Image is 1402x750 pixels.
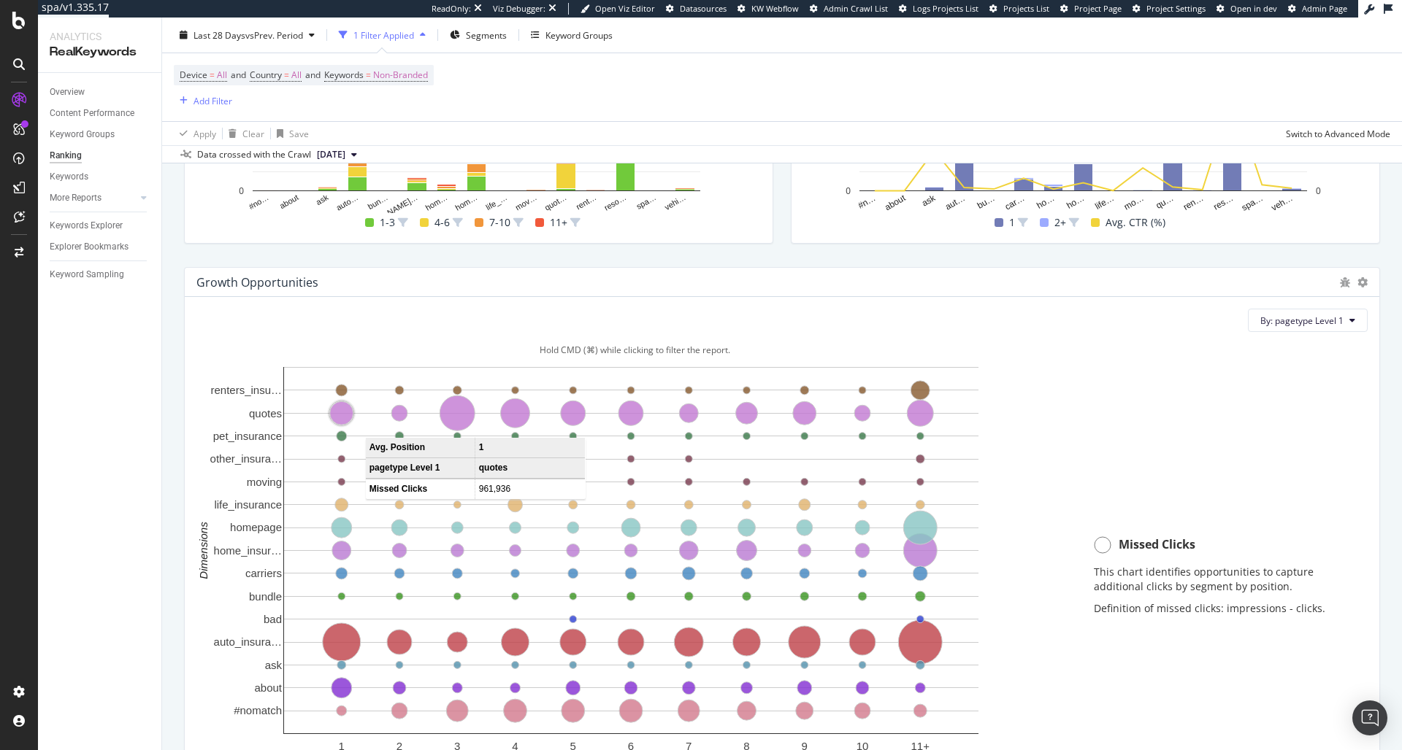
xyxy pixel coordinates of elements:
[284,69,289,81] span: =
[174,92,232,109] button: Add Filter
[245,28,303,41] span: vs Prev. Period
[466,28,507,41] span: Segments
[194,28,245,41] span: Last 28 Days
[1302,3,1347,14] span: Admin Page
[550,214,567,231] span: 11+
[242,127,264,139] div: Clear
[50,44,150,61] div: RealKeywords
[197,148,311,161] div: Data crossed with the Crawl
[50,106,134,121] div: Content Performance
[254,681,282,694] text: about
[366,69,371,81] span: =
[1074,3,1122,14] span: Project Page
[943,193,967,212] text: aut…
[315,193,330,206] text: ask
[324,69,364,81] span: Keywords
[489,214,510,231] span: 7-10
[444,23,513,47] button: Segments
[545,28,613,41] div: Keyword Groups
[231,69,246,81] span: and
[317,148,345,161] span: 2025 Aug. 1st
[434,214,450,231] span: 4-6
[738,3,799,15] a: KW Webflow
[197,522,210,579] text: Dimensions
[1093,193,1116,212] text: life…
[595,3,655,14] span: Open Viz Editor
[432,3,471,15] div: ReadOnly:
[751,3,799,14] span: KW Webflow
[50,127,115,142] div: Keyword Groups
[1260,314,1344,327] span: By: pagetype Level 1
[1009,214,1015,231] span: 1
[1211,193,1235,212] text: res…
[525,23,618,47] button: Keyword Groups
[1003,193,1027,212] text: car…
[50,190,101,206] div: More Reports
[1119,536,1195,553] span: Missed Clicks
[373,65,428,85] span: Non-Branded
[1248,309,1368,332] button: By: pagetype Level 1
[1106,214,1165,231] span: Avg. CTR (%)
[1094,601,1353,616] p: Definition of missed clicks: impressions - clicks.
[883,193,908,212] text: about
[857,193,878,212] text: #n…
[50,85,85,100] div: Overview
[50,267,124,282] div: Keyword Sampling
[174,122,216,145] button: Apply
[353,28,414,41] div: 1 Filter Applied
[50,148,82,163] div: Ranking
[1146,3,1206,14] span: Project Settings
[493,3,545,15] div: Viz Debugger:
[217,65,227,85] span: All
[976,193,997,212] text: bu…
[249,590,282,603] text: bundle
[214,544,282,557] text: home_insur…
[333,23,432,47] button: 1 Filter Applied
[989,3,1049,15] a: Projects List
[194,94,232,107] div: Add Filter
[50,29,150,44] div: Analytics
[666,3,727,15] a: Datasources
[1060,3,1122,15] a: Project Page
[278,193,300,211] text: about
[249,407,282,420] text: quotes
[180,69,207,81] span: Device
[50,239,129,255] div: Explorer Bookmarks
[247,476,282,488] text: moving
[239,186,244,196] text: 0
[1065,193,1086,212] text: ho…
[1340,277,1350,287] div: bug
[213,430,282,442] text: pet_insurance
[1316,186,1321,196] text: 0
[50,169,151,185] a: Keywords
[210,384,282,397] text: renters_insu…
[1133,3,1206,15] a: Project Settings
[265,659,283,671] text: ask
[271,122,309,145] button: Save
[1094,565,1353,594] p: This chart identifies opportunities to capture additional clicks by segment by position.
[305,69,321,81] span: and
[899,3,978,15] a: Logs Projects List
[174,23,321,47] button: Last 28 DaysvsPrev. Period
[50,106,151,121] a: Content Performance
[214,498,282,511] text: life_insurance
[1217,3,1277,15] a: Open in dev
[1230,3,1277,14] span: Open in dev
[223,122,264,145] button: Clear
[1154,193,1176,212] text: qu…
[311,146,363,163] button: [DATE]
[214,636,282,649] text: auto_insura…
[50,169,88,185] div: Keywords
[913,3,978,14] span: Logs Projects List
[50,218,151,233] a: Keywords Explorer
[210,69,215,81] span: =
[264,613,282,625] text: bad
[50,85,151,100] a: Overview
[50,218,123,233] div: Keywords Explorer
[1054,214,1066,231] span: 2+
[289,127,309,139] div: Save
[1003,3,1049,14] span: Projects List
[250,69,282,81] span: Country
[50,190,137,206] a: More Reports
[581,3,655,15] a: Open Viz Editor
